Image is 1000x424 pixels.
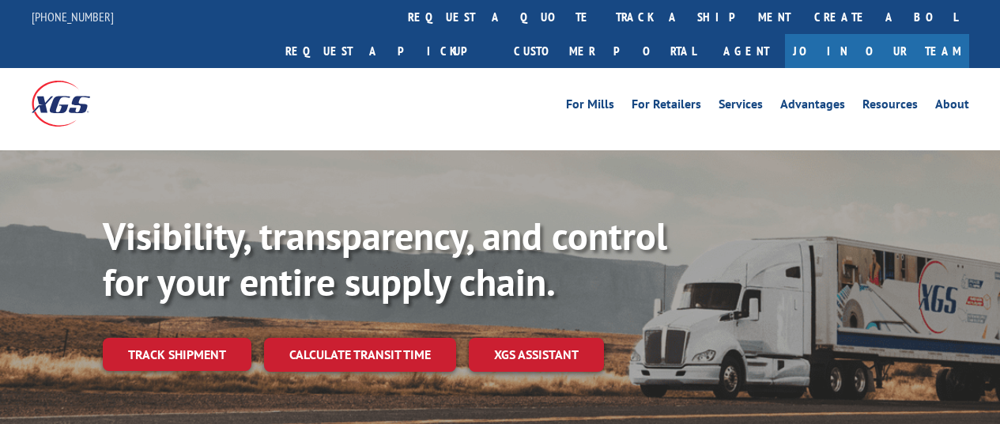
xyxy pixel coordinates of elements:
a: About [935,98,969,115]
a: Advantages [780,98,845,115]
a: Calculate transit time [264,338,456,372]
a: XGS ASSISTANT [469,338,604,372]
a: [PHONE_NUMBER] [32,9,114,25]
a: For Mills [566,98,614,115]
a: For Retailers [632,98,701,115]
a: Join Our Team [785,34,969,68]
a: Request a pickup [274,34,502,68]
a: Customer Portal [502,34,708,68]
a: Resources [862,98,918,115]
a: Agent [708,34,785,68]
a: Services [719,98,763,115]
b: Visibility, transparency, and control for your entire supply chain. [103,211,667,306]
a: Track shipment [103,338,251,371]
